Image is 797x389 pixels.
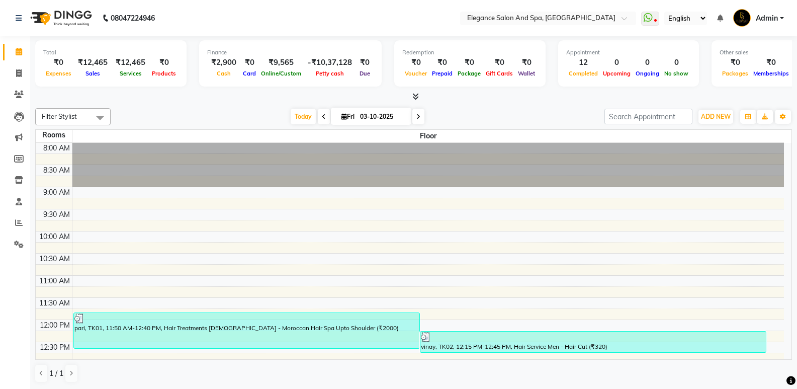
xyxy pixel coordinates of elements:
[600,70,633,77] span: Upcoming
[604,109,692,124] input: Search Appointment
[455,57,483,68] div: ₹0
[36,130,72,140] div: Rooms
[402,48,538,57] div: Redemption
[207,57,240,68] div: ₹2,900
[112,57,149,68] div: ₹12,465
[258,70,304,77] span: Online/Custom
[37,276,72,286] div: 11:00 AM
[483,57,515,68] div: ₹0
[43,48,179,57] div: Total
[41,187,72,198] div: 9:00 AM
[74,313,419,348] div: pari, TK01, 11:50 AM-12:40 PM, Hair Treatments [DEMOGRAPHIC_DATA] - Moroccan Hair Spa Upto Should...
[214,70,233,77] span: Cash
[720,57,751,68] div: ₹0
[662,70,691,77] span: No show
[356,57,374,68] div: ₹0
[751,57,791,68] div: ₹0
[566,48,691,57] div: Appointment
[43,70,74,77] span: Expenses
[304,57,356,68] div: -₹10,37,128
[357,70,373,77] span: Due
[41,165,72,176] div: 8:30 AM
[751,70,791,77] span: Memberships
[258,57,304,68] div: ₹9,565
[633,57,662,68] div: 0
[43,57,74,68] div: ₹0
[483,70,515,77] span: Gift Cards
[429,57,455,68] div: ₹0
[49,368,63,379] span: 1 / 1
[313,70,346,77] span: Petty cash
[662,57,691,68] div: 0
[37,254,72,264] div: 10:30 AM
[566,70,600,77] span: Completed
[566,57,600,68] div: 12
[402,70,429,77] span: Voucher
[515,70,538,77] span: Wallet
[291,109,316,124] span: Today
[41,143,72,153] div: 8:00 AM
[429,70,455,77] span: Prepaid
[357,109,407,124] input: 2025-10-03
[37,231,72,242] div: 10:00 AM
[41,209,72,220] div: 9:30 AM
[240,70,258,77] span: Card
[733,9,751,27] img: Admin
[111,4,155,32] b: 08047224946
[720,70,751,77] span: Packages
[149,70,179,77] span: Products
[207,48,374,57] div: Finance
[240,57,258,68] div: ₹0
[38,342,72,353] div: 12:30 PM
[339,113,357,120] span: Fri
[74,57,112,68] div: ₹12,465
[72,130,784,142] span: Floor
[42,112,77,120] span: Filter Stylist
[455,70,483,77] span: Package
[402,57,429,68] div: ₹0
[83,70,103,77] span: Sales
[600,57,633,68] div: 0
[38,320,72,331] div: 12:00 PM
[420,332,766,352] div: vinay, TK02, 12:15 PM-12:45 PM, Hair Service Men - Hair Cut (₹320)
[698,110,733,124] button: ADD NEW
[756,13,778,24] span: Admin
[149,57,179,68] div: ₹0
[117,70,144,77] span: Services
[701,113,731,120] span: ADD NEW
[515,57,538,68] div: ₹0
[633,70,662,77] span: Ongoing
[26,4,95,32] img: logo
[37,298,72,308] div: 11:30 AM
